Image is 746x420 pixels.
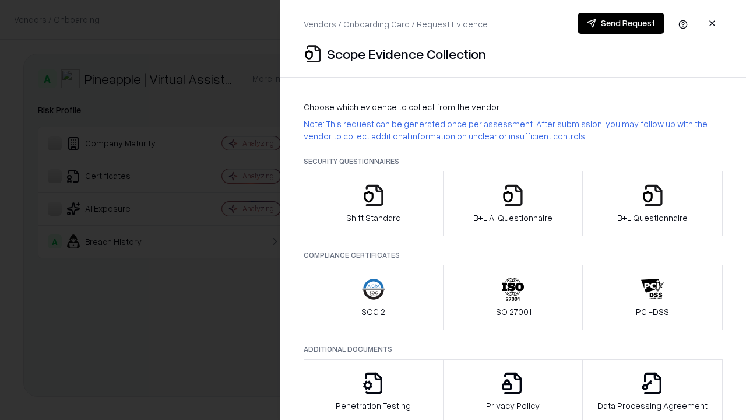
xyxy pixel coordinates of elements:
p: Scope Evidence Collection [327,44,486,63]
p: Penetration Testing [336,400,411,412]
p: Data Processing Agreement [597,400,708,412]
p: Note: This request can be generated once per assessment. After submission, you may follow up with... [304,118,723,142]
button: SOC 2 [304,265,444,330]
p: B+L AI Questionnaire [473,212,553,224]
p: Security Questionnaires [304,156,723,166]
p: Shift Standard [346,212,401,224]
p: SOC 2 [361,306,385,318]
p: Vendors / Onboarding Card / Request Evidence [304,18,488,30]
button: Send Request [578,13,664,34]
button: Shift Standard [304,171,444,236]
p: Compliance Certificates [304,250,723,260]
p: Choose which evidence to collect from the vendor: [304,101,723,113]
p: B+L Questionnaire [617,212,688,224]
button: PCI-DSS [582,265,723,330]
p: Additional Documents [304,344,723,354]
button: B+L Questionnaire [582,171,723,236]
button: B+L AI Questionnaire [443,171,583,236]
p: ISO 27001 [494,306,532,318]
button: ISO 27001 [443,265,583,330]
p: Privacy Policy [486,400,540,412]
p: PCI-DSS [636,306,669,318]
